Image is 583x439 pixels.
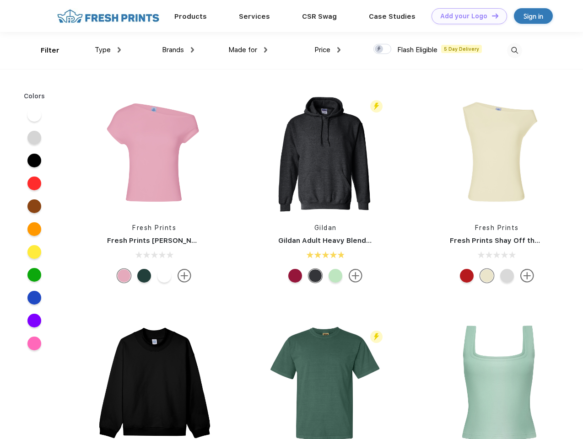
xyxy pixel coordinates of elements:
[492,13,498,18] img: DT
[137,269,151,283] div: Green
[337,47,340,53] img: dropdown.png
[302,12,337,21] a: CSR Swag
[118,47,121,53] img: dropdown.png
[460,269,474,283] div: Crimson
[95,46,111,54] span: Type
[441,45,482,53] span: 5 Day Delivery
[157,269,171,283] div: White
[507,43,522,58] img: desktop_search.svg
[117,269,131,283] div: Light Pink
[107,236,285,245] a: Fresh Prints [PERSON_NAME] Off the Shoulder Top
[264,47,267,53] img: dropdown.png
[162,46,184,54] span: Brands
[329,269,342,283] div: Mint Green
[228,46,257,54] span: Made for
[178,269,191,283] img: more.svg
[308,269,322,283] div: Dark Heather
[436,92,558,214] img: func=resize&h=266
[278,236,478,245] a: Gildan Adult Heavy Blend 8 Oz. 50/50 Hooded Sweatshirt
[314,46,330,54] span: Price
[349,269,362,283] img: more.svg
[93,92,215,214] img: func=resize&h=266
[475,224,519,231] a: Fresh Prints
[500,269,514,283] div: Ash Grey
[520,269,534,283] img: more.svg
[132,224,176,231] a: Fresh Prints
[370,100,383,112] img: flash_active_toggle.svg
[514,8,553,24] a: Sign in
[440,12,487,20] div: Add your Logo
[41,45,59,56] div: Filter
[191,47,194,53] img: dropdown.png
[17,91,52,101] div: Colors
[480,269,494,283] div: Yellow
[288,269,302,283] div: Antiq Cherry Red
[239,12,270,21] a: Services
[54,8,162,24] img: fo%20logo%202.webp
[524,11,543,21] div: Sign in
[370,331,383,343] img: flash_active_toggle.svg
[397,46,437,54] span: Flash Eligible
[314,224,337,231] a: Gildan
[174,12,207,21] a: Products
[265,92,386,214] img: func=resize&h=266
